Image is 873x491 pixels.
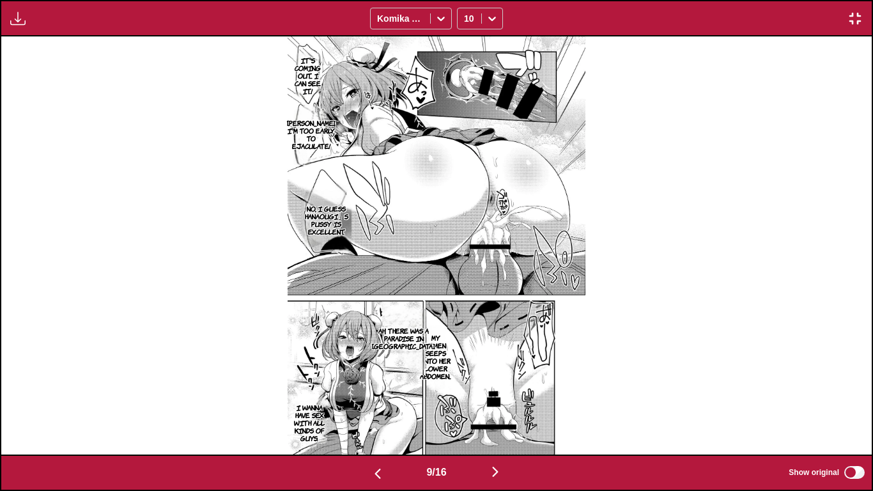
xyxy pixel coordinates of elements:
[291,401,327,444] p: I wanna have sex with all kinds of guys.
[302,202,352,238] p: No, I guess Hanaougi」s pussy is excellent.
[844,466,865,479] input: Show original
[288,36,586,454] img: Manga Panel
[292,54,323,97] p: It's coming out... I can see it.!
[370,466,385,481] img: Previous page
[369,324,438,352] p: Ah, there was a paradise in [GEOGRAPHIC_DATA].
[284,116,338,152] p: [PERSON_NAME], I'm too early to ejaculate!
[417,331,454,382] p: My semen seeps into her lower abdomen...
[426,467,446,478] span: 9 / 16
[488,464,503,479] img: Next page
[789,468,839,477] span: Show original
[10,11,26,26] img: Download translated images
